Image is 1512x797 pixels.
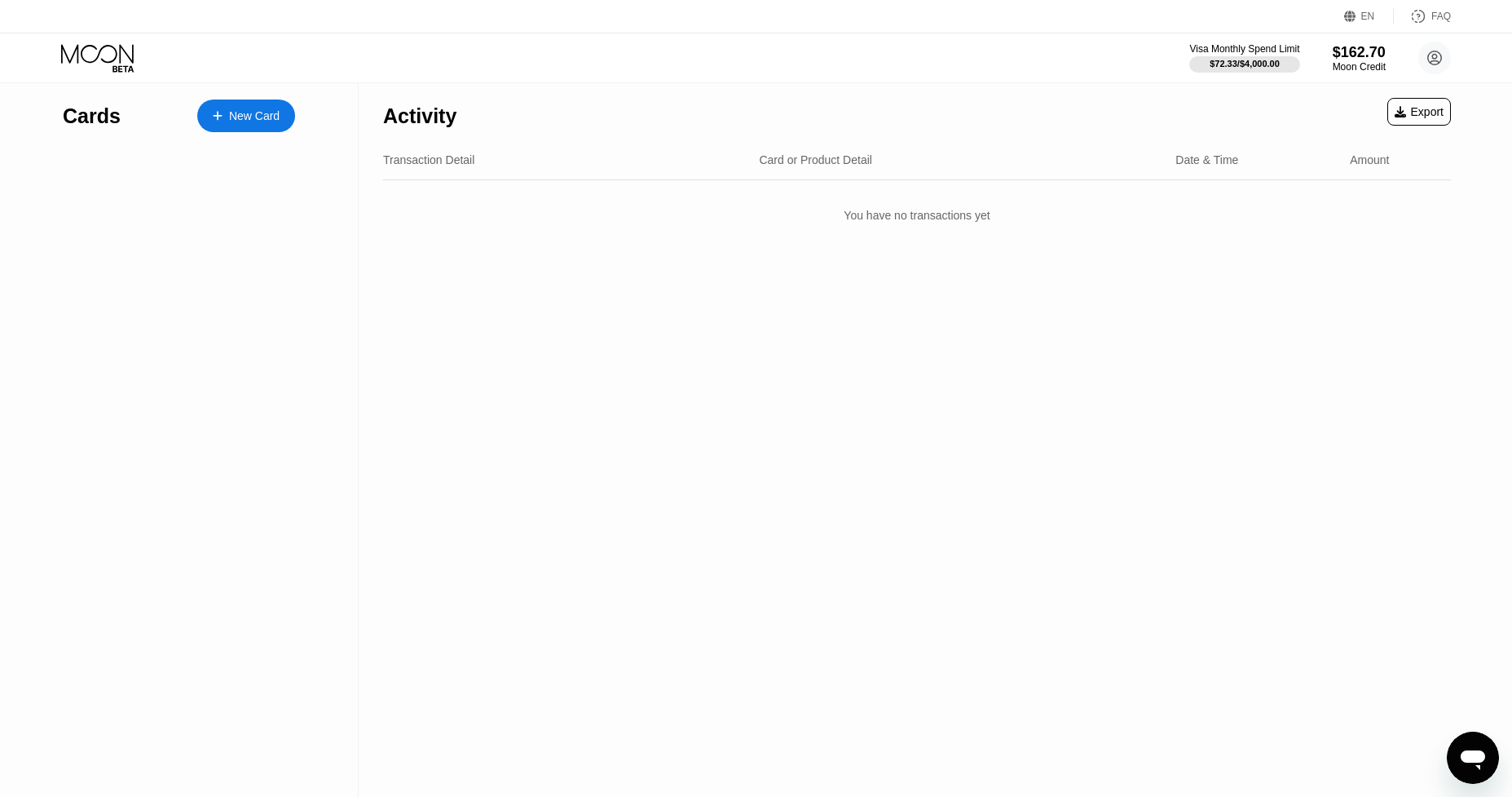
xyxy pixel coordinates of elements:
[1361,11,1375,22] div: EN
[1189,43,1299,55] div: Visa Monthly Spend Limit
[383,104,456,128] div: Activity
[197,100,295,132] div: New Card
[1344,8,1394,24] div: EN
[1210,59,1280,69] div: $72.33 / $4,000.00
[229,109,280,123] div: New Card
[1175,153,1238,166] div: Date & Time
[1431,11,1451,22] div: FAQ
[759,153,872,166] div: Card or Product Detail
[383,153,474,166] div: Transaction Detail
[1394,8,1451,24] div: FAQ
[63,104,121,128] div: Cards
[1395,105,1444,118] div: Export
[1333,44,1386,61] div: $162.70
[1189,43,1299,73] div: Visa Monthly Spend Limit$72.33/$4,000.00
[383,193,1451,238] div: You have no transactions yet
[1447,732,1499,784] iframe: Button to launch messaging window, conversation in progress
[1350,153,1389,166] div: Amount
[1333,44,1386,73] div: $162.70Moon Credit
[1333,61,1386,73] div: Moon Credit
[1387,98,1451,126] div: Export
